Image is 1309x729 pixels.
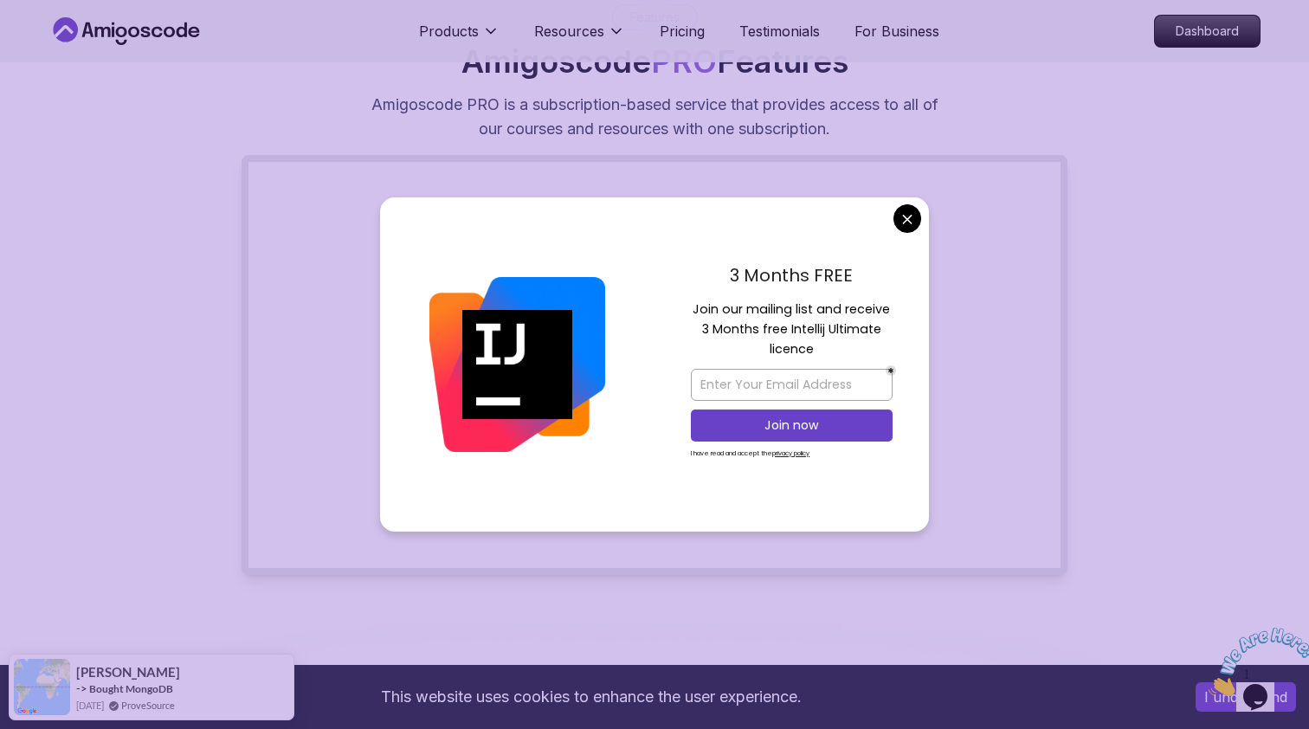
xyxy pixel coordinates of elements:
a: Dashboard [1154,15,1261,48]
button: Resources [534,21,625,55]
span: -> [76,681,87,695]
p: Dashboard [1155,16,1260,47]
img: provesource social proof notification image [14,659,70,715]
a: Testimonials [739,21,820,42]
span: [PERSON_NAME] [76,665,175,680]
p: Products [419,21,479,42]
button: Products [419,21,500,55]
p: Amigoscode PRO is a subscription-based service that provides access to all of our courses and res... [364,93,945,141]
iframe: chat widget [1202,621,1309,703]
button: Accept cookies [1196,682,1296,712]
p: Resources [534,21,604,42]
h2: Amigoscode Features [461,44,848,79]
a: ProveSource [121,698,175,713]
img: Chat attention grabber [7,7,114,75]
a: Bought MongoDB [89,682,173,695]
div: This website uses cookies to enhance the user experience. [13,678,1170,716]
a: For Business [854,21,939,42]
a: Pricing [660,21,705,42]
span: [DATE] [76,698,104,713]
span: 1 [7,7,14,22]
